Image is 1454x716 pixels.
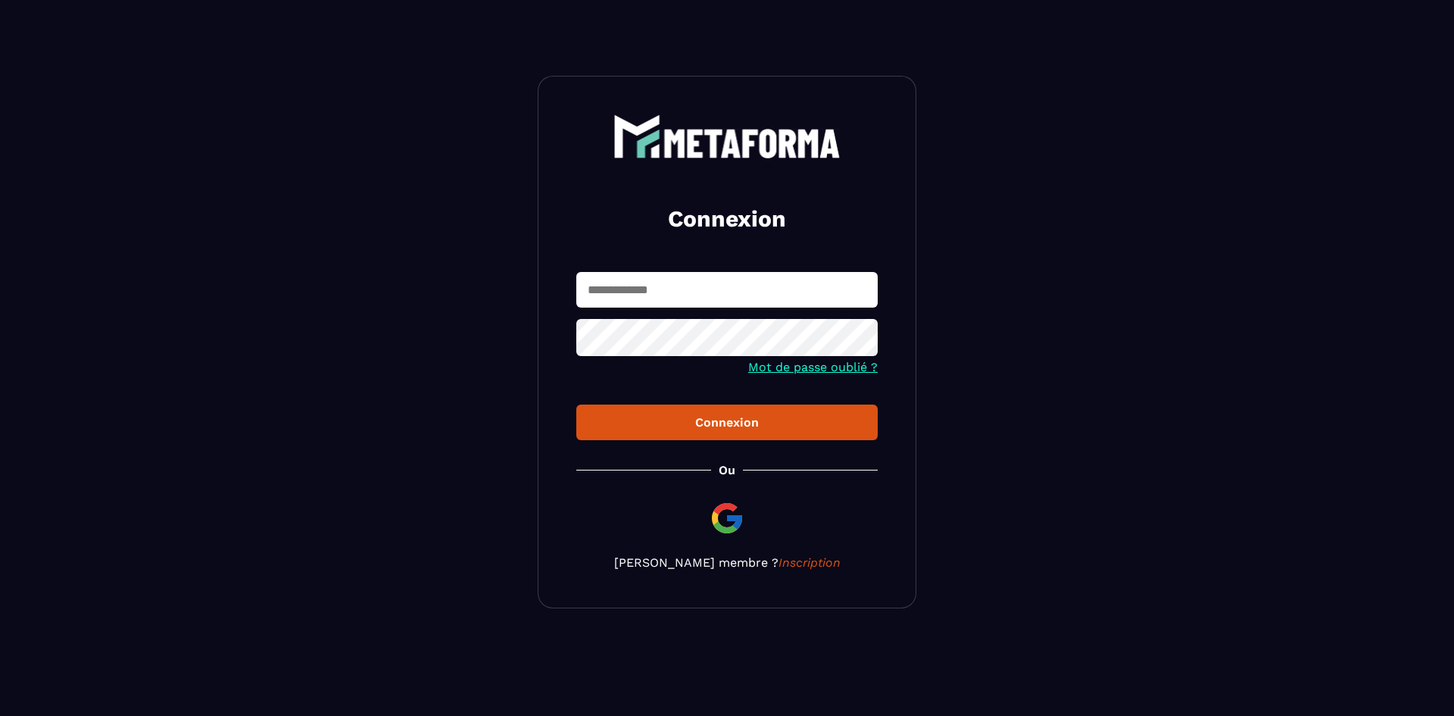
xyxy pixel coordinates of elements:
[748,360,878,374] a: Mot de passe oublié ?
[613,114,841,158] img: logo
[576,405,878,440] button: Connexion
[719,463,735,477] p: Ou
[778,555,841,570] a: Inscription
[576,114,878,158] a: logo
[709,500,745,536] img: google
[594,204,860,234] h2: Connexion
[588,415,866,430] div: Connexion
[576,555,878,570] p: [PERSON_NAME] membre ?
